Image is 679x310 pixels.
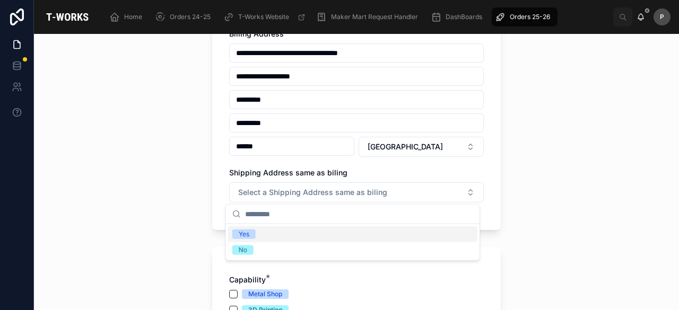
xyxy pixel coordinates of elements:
[101,5,613,29] div: scrollable content
[238,13,289,21] span: T-Works Website
[42,8,92,25] img: App logo
[229,168,347,177] span: Shipping Address same as biling
[229,182,484,202] button: Select Button
[428,7,490,26] a: DashBoards
[239,229,249,239] div: Yes
[331,13,418,21] span: Maker Mart Request Handler
[106,7,150,26] a: Home
[124,13,142,21] span: Home
[359,137,484,157] button: Select Button
[446,13,482,21] span: DashBoards
[152,7,218,26] a: Orders 24-25
[226,224,480,260] div: Suggestions
[229,275,266,284] span: Capability
[248,289,282,299] div: Metal Shop
[492,7,558,26] a: Orders 25-26
[313,7,425,26] a: Maker Mart Request Handler
[510,13,550,21] span: Orders 25-26
[238,187,387,198] span: Select a Shipping Address same as biling
[660,13,664,21] span: P
[239,245,247,255] div: No
[368,141,443,152] span: [GEOGRAPHIC_DATA]
[170,13,211,21] span: Orders 24-25
[220,7,311,26] a: T-Works Website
